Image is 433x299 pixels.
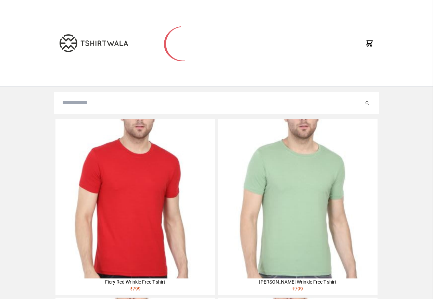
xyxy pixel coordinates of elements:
img: 4M6A2225-320x320.jpg [55,119,215,278]
a: [PERSON_NAME] Wrinkle Free T-shirt₹799 [218,119,378,295]
img: TW-LOGO-400-104.png [60,34,128,52]
div: [PERSON_NAME] Wrinkle Free T-shirt [218,278,378,285]
div: Fiery Red Wrinkle Free T-shirt [55,278,215,285]
img: 4M6A2211-320x320.jpg [218,119,378,278]
div: ₹ 799 [218,285,378,295]
a: Fiery Red Wrinkle Free T-shirt₹799 [55,119,215,295]
button: Submit your search query. [364,99,371,107]
div: ₹ 799 [55,285,215,295]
